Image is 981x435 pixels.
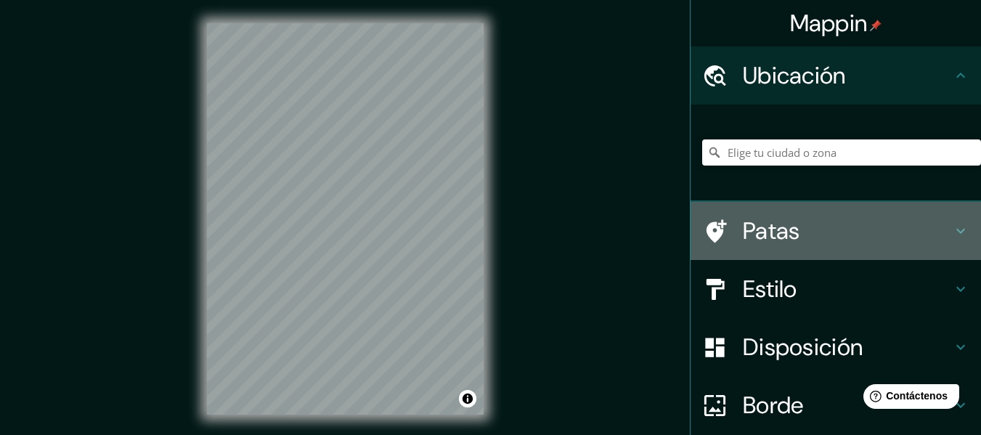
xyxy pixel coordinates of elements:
button: Activar o desactivar atribución [459,390,476,407]
font: Borde [743,390,804,420]
canvas: Mapa [207,23,484,415]
font: Mappin [790,8,868,38]
iframe: Lanzador de widgets de ayuda [852,378,965,419]
font: Patas [743,216,800,246]
font: Ubicación [743,60,846,91]
input: Elige tu ciudad o zona [702,139,981,166]
font: Disposición [743,332,863,362]
div: Disposición [691,318,981,376]
div: Ubicación [691,46,981,105]
img: pin-icon.png [870,20,882,31]
font: Estilo [743,274,797,304]
div: Estilo [691,260,981,318]
div: Borde [691,376,981,434]
div: Patas [691,202,981,260]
